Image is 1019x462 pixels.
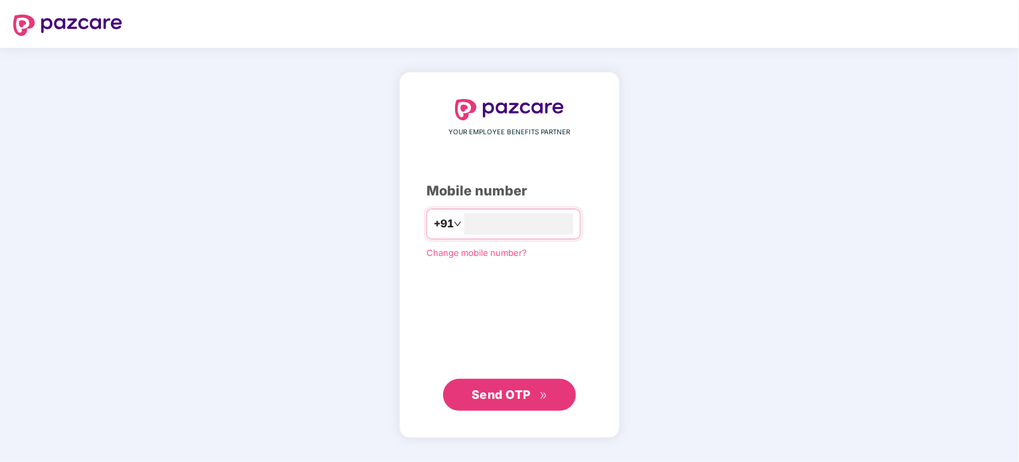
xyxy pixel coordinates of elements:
[426,247,527,258] a: Change mobile number?
[426,181,593,201] div: Mobile number
[434,215,454,232] span: +91
[539,392,548,400] span: double-right
[443,379,576,411] button: Send OTPdouble-right
[13,15,122,36] img: logo
[454,220,462,228] span: down
[455,99,564,120] img: logo
[449,127,571,138] span: YOUR EMPLOYEE BENEFITS PARTNER
[472,388,531,402] span: Send OTP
